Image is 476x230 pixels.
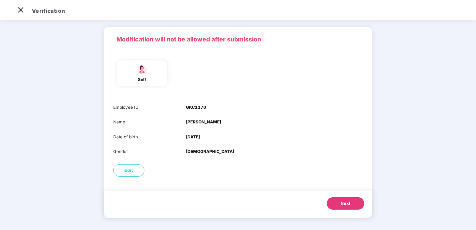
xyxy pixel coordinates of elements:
b: GKC1170 [186,104,206,111]
div: Gender [113,148,165,155]
div: : [165,104,186,111]
div: : [165,134,186,140]
b: [DATE] [186,134,200,140]
button: Next [327,197,364,210]
img: svg+xml;base64,PHN2ZyBpZD0iU3BvdXNlX2ljb24iIHhtbG5zPSJodHRwOi8vd3d3LnczLm9yZy8yMDAwL3N2ZyIgd2lkdG... [134,64,150,74]
div: Name [113,119,165,125]
span: Next [341,200,351,207]
div: : [165,148,186,155]
div: Date of birth [113,134,165,140]
button: Edit [113,164,144,177]
b: [DEMOGRAPHIC_DATA] [186,148,234,155]
span: Edit [125,167,133,174]
b: [PERSON_NAME] [186,119,221,125]
div: self [134,76,150,83]
div: Employee ID [113,104,165,111]
div: : [165,119,186,125]
p: Modification will not be allowed after submission [116,35,360,44]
